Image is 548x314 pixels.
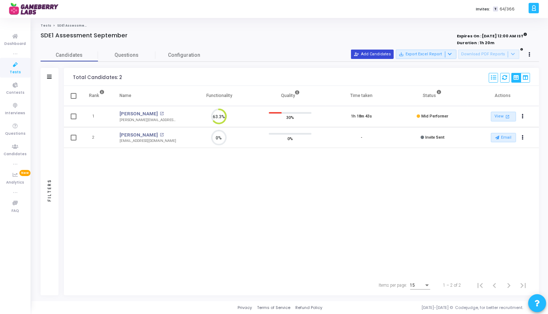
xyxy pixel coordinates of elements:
nav: breadcrumb [41,23,539,28]
button: Add Candidates [351,50,394,59]
div: Filters [46,151,53,230]
span: Candidates [4,151,27,157]
button: Email [491,133,516,142]
button: Actions [518,112,528,122]
span: Tests [10,69,21,75]
button: First page [473,278,487,292]
button: Next page [502,278,516,292]
a: Refund Policy [295,305,322,311]
button: Actions [518,133,528,143]
span: Contests [6,90,24,96]
td: 2 [82,127,112,148]
td: 1 [82,106,112,127]
div: 1h 18m 43s [351,114,372,120]
a: View [491,112,516,121]
mat-icon: open_in_new [505,114,511,120]
mat-icon: open_in_new [160,133,164,137]
h4: SDE1 Assessment September [41,32,127,39]
span: 15 [410,283,415,288]
span: Analytics [6,180,24,186]
strong: Duration : 1h 20m [457,40,495,46]
div: Total Candidates: 2 [73,75,122,80]
span: Invite Sent [425,135,444,140]
mat-icon: save_alt [399,52,404,57]
button: Export Excel Report [396,50,456,59]
div: Items per page: [379,282,407,288]
div: - [361,135,362,141]
strong: Expires On : [DATE] 12:00 AM IST [457,31,527,39]
div: [PERSON_NAME][EMAIL_ADDRESS][DOMAIN_NAME] [120,117,177,123]
div: Name [120,92,131,100]
span: Questions [98,51,155,59]
a: Privacy [238,305,252,311]
span: 30% [286,114,294,121]
span: Dashboard [5,41,26,47]
span: 64/366 [500,6,515,12]
div: [EMAIL_ADDRESS][DOMAIN_NAME] [120,138,176,144]
span: New [19,170,31,176]
span: FAQ [11,208,19,214]
th: Actions [468,86,539,106]
div: Time taken [350,92,373,100]
a: Terms of Service [257,305,290,311]
div: 1 – 2 of 2 [443,282,462,288]
span: Candidates [41,51,98,59]
span: SDE1 Assessment September [57,23,109,28]
th: Status [397,86,468,106]
button: Last page [516,278,530,292]
button: Previous page [487,278,502,292]
span: Mid Performer [421,114,448,119]
mat-icon: open_in_new [160,112,164,116]
span: Questions [5,131,25,137]
a: Tests [41,23,51,28]
th: Rank [82,86,112,106]
div: View Options [511,73,530,83]
a: [PERSON_NAME] [120,110,158,117]
mat-icon: person_add_alt [354,52,359,57]
th: Functionality [184,86,255,106]
span: T [493,6,498,12]
label: Invites: [476,6,490,12]
img: logo [9,2,63,16]
span: Interviews [5,110,25,116]
a: [PERSON_NAME] [120,131,158,139]
mat-select: Items per page: [410,283,430,288]
span: 0% [287,135,293,142]
div: [DATE]-[DATE] © Codejudge, for better recruitment. [322,305,539,311]
span: Configuration [168,51,200,59]
button: Download PDF Reports [458,50,519,59]
th: Quality [255,86,326,106]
